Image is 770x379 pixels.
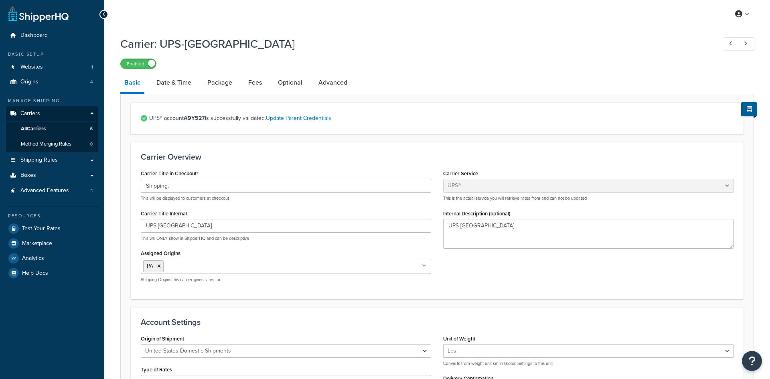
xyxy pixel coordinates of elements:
[22,240,52,247] span: Marketplace
[6,60,98,75] li: Websites
[6,153,98,168] a: Shipping Rules
[141,152,734,161] h3: Carrier Overview
[6,266,98,280] a: Help Docs
[90,126,93,132] span: 6
[141,250,180,256] label: Assigned Origins
[6,213,98,219] div: Resources
[6,251,98,266] a: Analytics
[6,97,98,104] div: Manage Shipping
[274,73,306,92] a: Optional
[22,225,61,232] span: Test Your Rates
[120,36,709,52] h1: Carrier: UPS-[GEOGRAPHIC_DATA]
[6,122,98,136] a: AllCarriers6
[244,73,266,92] a: Fees
[724,37,740,51] a: Previous Record
[22,255,44,262] span: Analytics
[443,195,734,201] p: This is the actual service you will retrieve rates from and can not be updated
[22,270,48,277] span: Help Docs
[443,219,734,249] textarea: UPS-[GEOGRAPHIC_DATA]
[6,137,98,152] li: Method Merging Rules
[20,32,48,39] span: Dashboard
[21,141,71,148] span: Method Merging Rules
[6,236,98,251] a: Marketplace
[90,187,93,194] span: 4
[20,187,69,194] span: Advanced Features
[21,126,46,132] span: All Carriers
[120,73,144,94] a: Basic
[6,28,98,43] a: Dashboard
[152,73,195,92] a: Date & Time
[443,170,478,176] label: Carrier Service
[90,141,93,148] span: 0
[147,262,153,270] span: PA
[6,183,98,198] li: Advanced Features
[6,168,98,183] a: Boxes
[20,157,58,164] span: Shipping Rules
[6,60,98,75] a: Websites1
[6,75,98,89] a: Origins4
[20,64,43,71] span: Websites
[184,114,205,122] strong: A9Y527
[6,106,98,121] a: Carriers
[141,277,431,283] p: Shipping Origins this carrier gives rates for
[266,114,331,122] a: Update Parent Credentials
[90,79,93,85] span: 4
[742,351,762,371] button: Open Resource Center
[741,102,757,116] button: Show Help Docs
[443,336,475,342] label: Unit of Weight
[6,137,98,152] a: Method Merging Rules0
[141,170,199,177] label: Carrier Title in Checkout
[203,73,236,92] a: Package
[443,361,734,367] p: Converts from weight unit set in Global Settings to this unit
[20,79,38,85] span: Origins
[6,183,98,198] a: Advanced Features4
[20,110,40,117] span: Carriers
[443,211,511,217] label: Internal Description (optional)
[739,37,754,51] a: Next Record
[6,51,98,58] div: Basic Setup
[141,235,431,241] p: This will ONLY show in ShipperHQ and can be descriptive
[149,113,734,124] span: UPS® account is successfully validated.
[20,172,36,179] span: Boxes
[141,318,734,326] h3: Account Settings
[141,211,187,217] label: Carrier Title Internal
[6,106,98,152] li: Carriers
[6,221,98,236] a: Test Your Rates
[121,59,156,69] label: Enabled
[314,73,351,92] a: Advanced
[6,75,98,89] li: Origins
[141,336,184,342] label: Origin of Shipment
[91,64,93,71] span: 1
[141,195,431,201] p: This will be displayed to customers at checkout
[141,367,172,373] label: Type of Rates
